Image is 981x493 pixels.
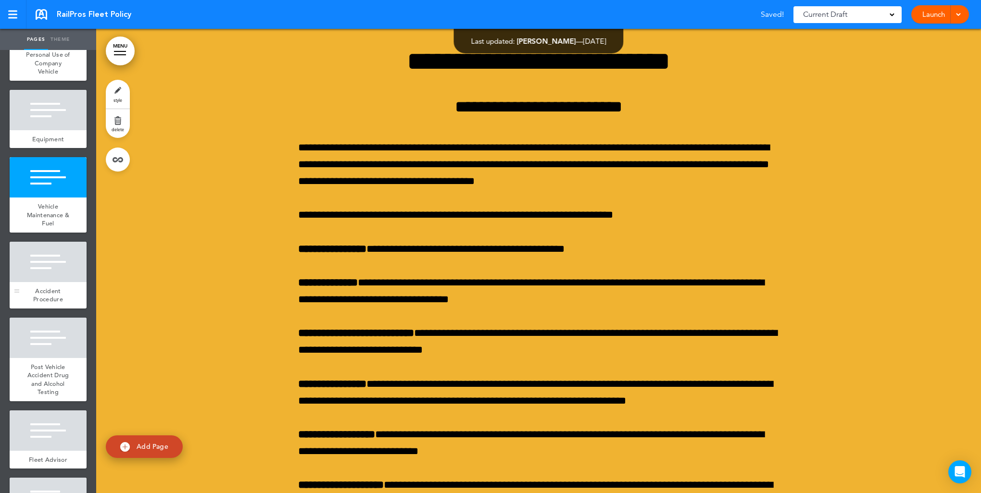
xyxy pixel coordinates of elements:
[471,37,606,45] div: —
[803,8,847,21] span: Current Draft
[948,460,971,483] div: Open Intercom Messenger
[10,46,87,81] a: Personal Use of Company Vehicle
[583,37,606,46] span: [DATE]
[26,50,70,75] span: Personal Use of Company Vehicle
[10,282,87,308] a: Accident Procedure
[10,197,87,233] a: Vehicle Maintenance & Fuel
[33,287,63,304] span: Accident Procedure
[27,202,69,227] span: Vehicle Maintenance & Fuel
[48,29,72,50] a: Theme
[106,80,130,109] a: style
[10,130,87,148] a: Equipment
[10,451,87,469] a: Fleet Advisor
[517,37,576,46] span: [PERSON_NAME]
[113,97,122,103] span: style
[112,126,124,132] span: delete
[106,37,135,65] a: MENU
[106,109,130,138] a: delete
[32,135,64,143] span: Equipment
[24,29,48,50] a: Pages
[106,435,183,458] a: Add Page
[120,442,130,452] img: add.svg
[918,5,949,24] a: Launch
[27,363,69,396] span: Post Vehicle Accident Drug and Alcohol Testing
[471,37,515,46] span: Last updated:
[137,442,168,451] span: Add Page
[29,456,67,464] span: Fleet Advisor
[761,11,784,18] span: Saved!
[10,358,87,401] a: Post Vehicle Accident Drug and Alcohol Testing
[57,9,131,20] span: RailPros Fleet Policy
